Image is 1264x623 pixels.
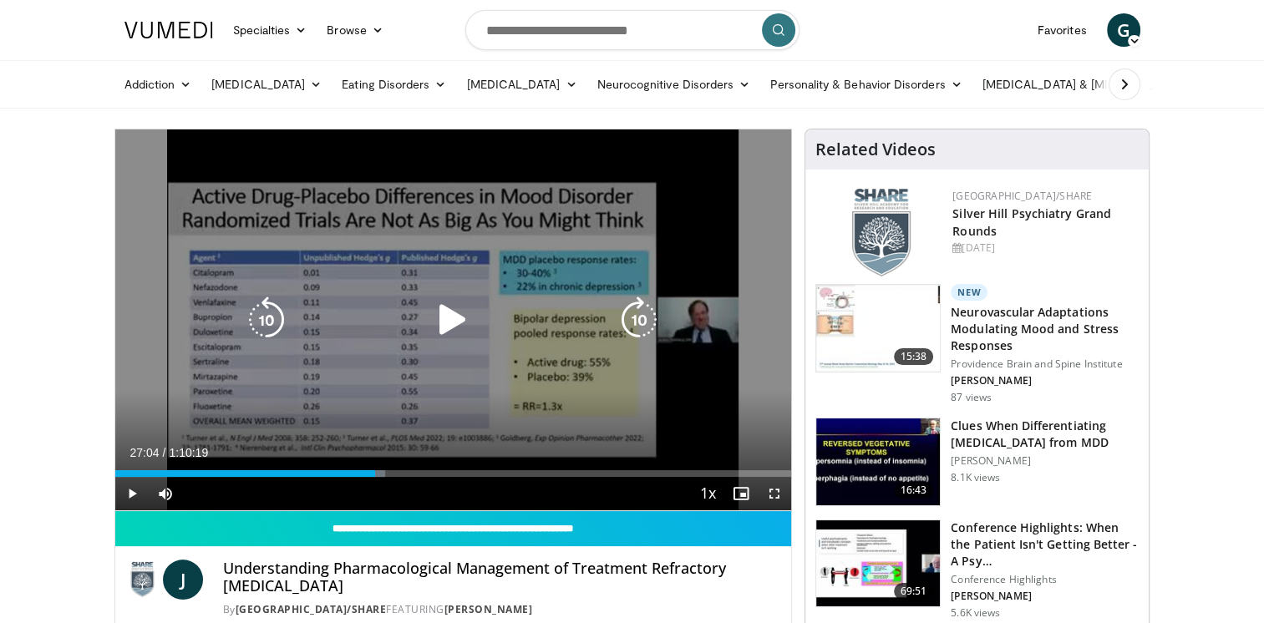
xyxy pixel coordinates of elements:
[951,284,987,301] p: New
[951,471,1000,484] p: 8.1K views
[894,583,934,600] span: 69:51
[724,477,758,510] button: Enable picture-in-picture mode
[1028,13,1097,47] a: Favorites
[223,602,779,617] div: By FEATURING
[130,446,160,459] span: 27:04
[760,68,972,101] a: Personality & Behavior Disorders
[169,446,208,459] span: 1:10:19
[951,606,1000,620] p: 5.6K views
[951,304,1139,354] h3: Neurovascular Adaptations Modulating Mood and Stress Responses
[163,560,203,600] a: J
[852,189,911,276] img: f8aaeb6d-318f-4fcf-bd1d-54ce21f29e87.png.150x105_q85_autocrop_double_scale_upscale_version-0.2.png
[816,418,940,505] img: a6520382-d332-4ed3-9891-ee688fa49237.150x105_q85_crop-smart_upscale.jpg
[952,205,1111,239] a: Silver Hill Psychiatry Grand Rounds
[115,470,792,477] div: Progress Bar
[951,357,1139,371] p: Providence Brain and Spine Institute
[444,602,533,616] a: [PERSON_NAME]
[115,477,149,510] button: Play
[894,482,934,499] span: 16:43
[951,573,1139,586] p: Conference Highlights
[951,590,1139,603] p: [PERSON_NAME]
[951,418,1139,451] h3: Clues When Differentiating [MEDICAL_DATA] from MDD
[223,560,779,595] h4: Understanding Pharmacological Management of Treatment Refractory [MEDICAL_DATA]
[758,477,791,510] button: Fullscreen
[815,139,936,160] h4: Related Videos
[236,602,387,616] a: [GEOGRAPHIC_DATA]/SHARE
[815,519,1139,620] a: 69:51 Conference Highlights: When the Patient Isn't Getting Better - A Psy… Conference Highlights...
[317,13,393,47] a: Browse
[456,68,586,101] a: [MEDICAL_DATA]
[815,284,1139,404] a: 15:38 New Neurovascular Adaptations Modulating Mood and Stress Responses Providence Brain and Spi...
[894,348,934,365] span: 15:38
[465,10,800,50] input: Search topics, interventions
[952,241,1135,256] div: [DATE]
[815,418,1139,506] a: 16:43 Clues When Differentiating [MEDICAL_DATA] from MDD [PERSON_NAME] 8.1K views
[952,189,1092,203] a: [GEOGRAPHIC_DATA]/SHARE
[1107,13,1140,47] a: G
[691,477,724,510] button: Playback Rate
[163,446,166,459] span: /
[223,13,317,47] a: Specialties
[124,22,213,38] img: VuMedi Logo
[149,477,182,510] button: Mute
[951,391,992,404] p: 87 views
[129,560,156,600] img: Silver Hill Hospital/SHARE
[201,68,332,101] a: [MEDICAL_DATA]
[332,68,456,101] a: Eating Disorders
[816,520,940,607] img: 4362ec9e-0993-4580-bfd4-8e18d57e1d49.150x105_q85_crop-smart_upscale.jpg
[115,129,792,511] video-js: Video Player
[951,374,1139,387] p: [PERSON_NAME]
[951,519,1139,570] h3: Conference Highlights: When the Patient Isn't Getting Better - A Psy…
[587,68,761,101] a: Neurocognitive Disorders
[816,285,940,372] img: 4562edde-ec7e-4758-8328-0659f7ef333d.150x105_q85_crop-smart_upscale.jpg
[951,454,1139,468] p: [PERSON_NAME]
[972,68,1211,101] a: [MEDICAL_DATA] & [MEDICAL_DATA]
[114,68,202,101] a: Addiction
